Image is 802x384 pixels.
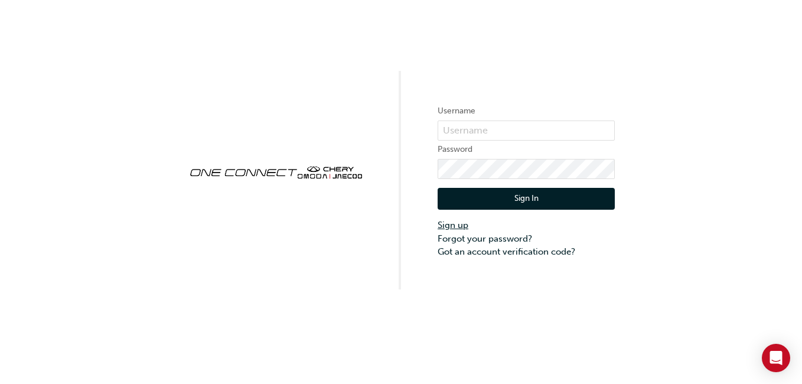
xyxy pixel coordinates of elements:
[762,344,790,372] div: Open Intercom Messenger
[438,188,615,210] button: Sign In
[438,121,615,141] input: Username
[438,219,615,232] a: Sign up
[438,245,615,259] a: Got an account verification code?
[438,104,615,118] label: Username
[438,142,615,157] label: Password
[187,156,364,187] img: oneconnect
[438,232,615,246] a: Forgot your password?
